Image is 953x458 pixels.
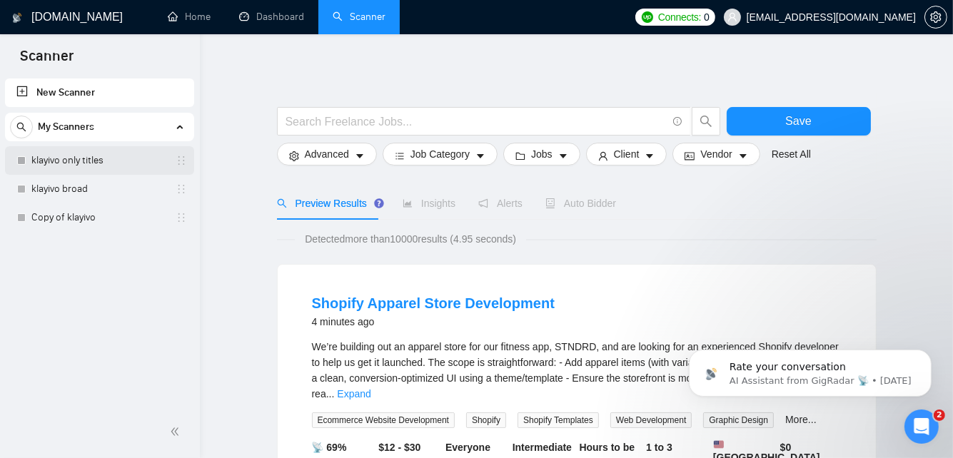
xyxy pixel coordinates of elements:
[378,442,420,453] b: $12 - $30
[355,151,365,161] span: caret-down
[934,409,945,421] span: 2
[924,6,947,29] button: setting
[672,143,760,166] button: idcardVendorcaret-down
[170,424,184,439] span: double-left
[703,412,774,428] span: Graphic Design
[31,146,167,175] a: klayivo only titles
[772,146,811,162] a: Reset All
[305,146,349,162] span: Advanced
[11,122,32,132] span: search
[10,116,33,138] button: search
[545,198,555,208] span: robot
[692,115,720,128] span: search
[925,11,947,23] span: setting
[312,295,555,311] a: Shopify Apparel Store Development
[176,155,187,166] span: holder
[478,198,488,208] span: notification
[16,78,183,107] a: New Scanner
[704,9,710,25] span: 0
[598,151,608,161] span: user
[445,442,490,453] b: Everyone
[727,107,871,136] button: Save
[785,112,811,130] span: Save
[326,388,335,400] span: ...
[403,198,413,208] span: area-chart
[395,151,405,161] span: bars
[642,11,653,23] img: upwork-logo.png
[38,113,94,141] span: My Scanners
[5,113,194,232] li: My Scanners
[176,212,187,223] span: holder
[475,151,485,161] span: caret-down
[785,414,817,425] a: More...
[312,412,455,428] span: Ecommerce Website Development
[503,143,580,166] button: folderJobscaret-down
[373,197,385,210] div: Tooltip anchor
[558,151,568,161] span: caret-down
[531,146,553,162] span: Jobs
[685,151,695,161] span: idcard
[295,231,526,247] span: Detected more than 10000 results (4.95 seconds)
[286,113,667,131] input: Search Freelance Jobs...
[658,9,701,25] span: Connects:
[12,6,22,29] img: logo
[610,412,692,428] span: Web Development
[31,175,167,203] a: klayivo broad
[312,313,555,330] div: 4 minutes ago
[383,143,498,166] button: barsJob Categorycaret-down
[673,117,682,126] span: info-circle
[904,409,939,444] iframe: Intercom live chat
[924,11,947,23] a: setting
[403,198,455,209] span: Insights
[513,442,572,453] b: Intermediate
[586,143,667,166] button: userClientcaret-down
[545,198,616,209] span: Auto Bidder
[780,442,792,453] b: $ 0
[176,183,187,195] span: holder
[738,151,748,161] span: caret-down
[168,11,211,23] a: homeHome
[478,198,523,209] span: Alerts
[333,11,385,23] a: searchScanner
[277,143,377,166] button: settingAdvancedcaret-down
[667,320,953,419] iframe: Intercom notifications message
[9,46,85,76] span: Scanner
[277,198,287,208] span: search
[31,203,167,232] a: Copy of klayivo
[337,388,370,400] a: Expand
[239,11,304,23] a: dashboardDashboard
[312,341,839,400] span: We’re building out an apparel store for our fitness app, STNDRD, and are looking for an experienc...
[700,146,732,162] span: Vendor
[518,412,599,428] span: Shopify Templates
[312,442,347,453] b: 📡 69%
[312,339,842,402] div: We’re building out an apparel store for our fitness app, STNDRD, and are looking for an experienc...
[714,439,724,449] img: 🇺🇸
[5,78,194,107] li: New Scanner
[692,107,720,136] button: search
[614,146,640,162] span: Client
[277,198,380,209] span: Preview Results
[515,151,525,161] span: folder
[645,151,655,161] span: caret-down
[727,12,737,22] span: user
[410,146,470,162] span: Job Category
[466,412,506,428] span: Shopify
[289,151,299,161] span: setting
